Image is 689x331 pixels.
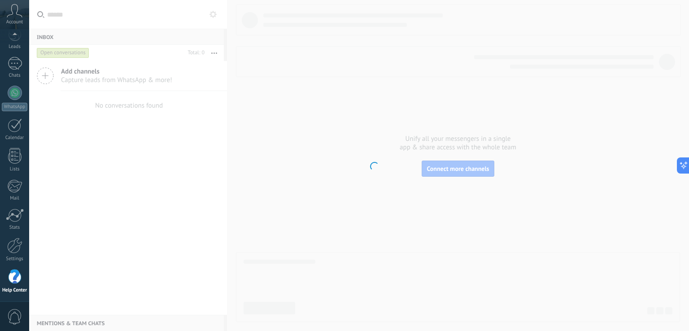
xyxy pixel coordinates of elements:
[2,225,28,231] div: Stats
[2,287,28,293] div: Help Center
[2,73,28,78] div: Chats
[2,196,28,201] div: Mail
[2,135,28,141] div: Calendar
[6,19,23,25] span: Account
[2,103,27,111] div: WhatsApp
[2,166,28,172] div: Lists
[2,256,28,262] div: Settings
[2,44,28,50] div: Leads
